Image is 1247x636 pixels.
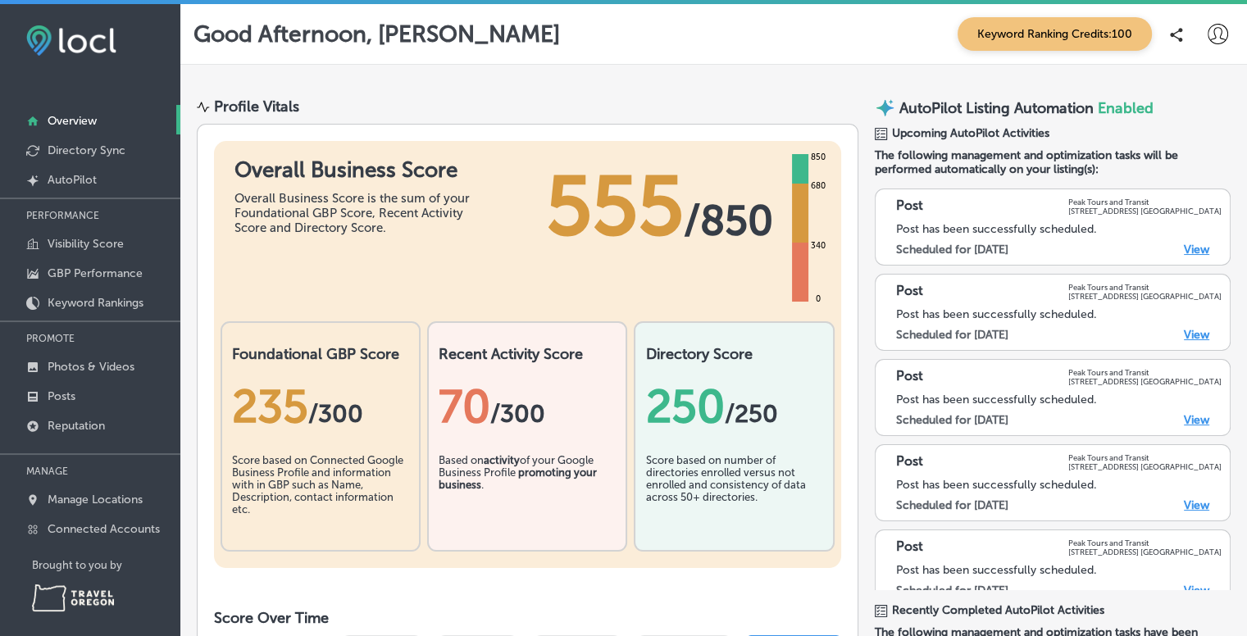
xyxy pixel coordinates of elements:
[439,454,616,536] div: Based on of your Google Business Profile .
[48,522,160,536] p: Connected Accounts
[1068,547,1222,556] p: [STREET_ADDRESS] [GEOGRAPHIC_DATA]
[48,419,105,433] p: Reputation
[48,296,143,310] p: Keyword Rankings
[214,98,299,116] div: Profile Vitals
[808,151,829,164] div: 850
[896,368,923,386] p: Post
[193,20,560,48] p: Good Afternoon, [PERSON_NAME]
[645,454,822,536] div: Score based on number of directories enrolled versus not enrolled and consistency of data across ...
[645,345,822,363] h2: Directory Score
[896,198,923,216] p: Post
[439,379,616,434] div: 70
[234,157,480,183] h1: Overall Business Score
[875,148,1231,176] span: The following management and optimization tasks will be performed automatically on your listing(s):
[896,243,1008,257] label: Scheduled for [DATE]
[439,345,616,363] h2: Recent Activity Score
[308,399,363,429] span: / 300
[899,99,1094,117] p: AutoPilot Listing Automation
[1068,368,1222,377] p: Peak Tours and Transit
[1068,377,1222,386] p: [STREET_ADDRESS] [GEOGRAPHIC_DATA]
[48,493,143,507] p: Manage Locations
[234,191,480,235] div: Overall Business Score is the sum of your Foundational GBP Score, Recent Activity Score and Direc...
[896,584,1008,597] label: Scheduled for [DATE]
[1184,584,1209,597] a: View
[1068,538,1222,547] p: Peak Tours and Transit
[1184,498,1209,512] a: View
[439,466,597,491] b: promoting your business
[896,283,923,301] p: Post
[26,25,116,56] img: fda3e92497d09a02dc62c9cd864e3231.png
[896,563,1222,577] div: Post has been successfully scheduled.
[490,399,545,429] span: /300
[1068,207,1222,216] p: [STREET_ADDRESS] [GEOGRAPHIC_DATA]
[896,328,1008,342] label: Scheduled for [DATE]
[1184,243,1209,257] a: View
[892,126,1049,140] span: Upcoming AutoPilot Activities
[875,98,895,118] img: autopilot-icon
[1068,292,1222,301] p: [STREET_ADDRESS] [GEOGRAPHIC_DATA]
[32,559,180,571] p: Brought to you by
[896,478,1222,492] div: Post has been successfully scheduled.
[1068,462,1222,471] p: [STREET_ADDRESS] [GEOGRAPHIC_DATA]
[896,453,923,471] p: Post
[645,379,822,434] div: 250
[1068,453,1222,462] p: Peak Tours and Transit
[1184,413,1209,427] a: View
[896,498,1008,512] label: Scheduled for [DATE]
[896,222,1222,236] div: Post has been successfully scheduled.
[812,293,824,306] div: 0
[48,114,97,128] p: Overview
[48,389,75,403] p: Posts
[808,239,829,252] div: 340
[48,143,125,157] p: Directory Sync
[48,173,97,187] p: AutoPilot
[546,157,684,256] span: 555
[724,399,777,429] span: /250
[896,413,1008,427] label: Scheduled for [DATE]
[48,360,134,374] p: Photos & Videos
[684,196,773,245] span: / 850
[232,379,409,434] div: 235
[896,393,1222,407] div: Post has been successfully scheduled.
[1098,99,1154,117] span: Enabled
[484,454,520,466] b: activity
[232,345,409,363] h2: Foundational GBP Score
[892,603,1104,617] span: Recently Completed AutoPilot Activities
[214,609,841,627] h2: Score Over Time
[1068,283,1222,292] p: Peak Tours and Transit
[896,538,923,556] p: Post
[896,307,1222,321] div: Post has been successfully scheduled.
[808,179,829,193] div: 680
[958,17,1152,51] span: Keyword Ranking Credits: 100
[232,454,409,536] div: Score based on Connected Google Business Profile and information with in GBP such as Name, Descri...
[1184,328,1209,342] a: View
[48,266,143,280] p: GBP Performance
[48,237,124,251] p: Visibility Score
[1068,198,1222,207] p: Peak Tours and Transit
